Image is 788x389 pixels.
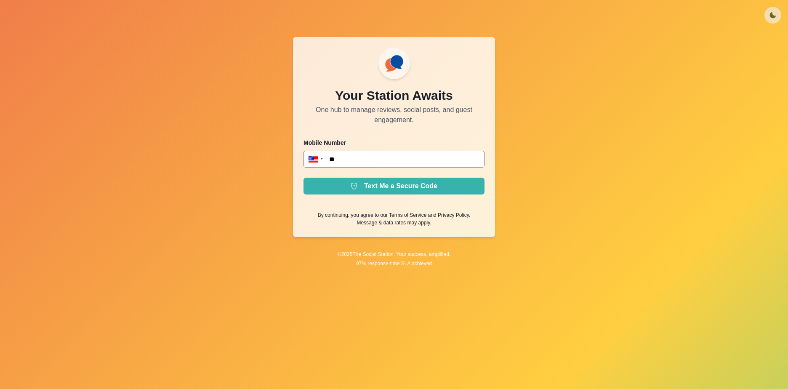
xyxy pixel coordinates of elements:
[303,178,485,194] button: Text Me a Secure Code
[764,7,781,24] button: Toggle Mode
[303,151,325,168] div: United States: + 1
[303,139,485,147] p: Mobile Number
[382,51,407,76] img: ssLogoSVG.f144a2481ffb055bcdd00c89108cbcb7.svg
[335,86,453,105] p: Your Station Awaits
[318,211,470,219] p: By continuing, you agree to our and .
[303,105,485,125] p: One hub to manage reviews, social posts, and guest engagement.
[438,212,469,218] a: Privacy Policy
[389,212,426,218] a: Terms of Service
[357,219,431,226] p: Message & data rates may apply.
